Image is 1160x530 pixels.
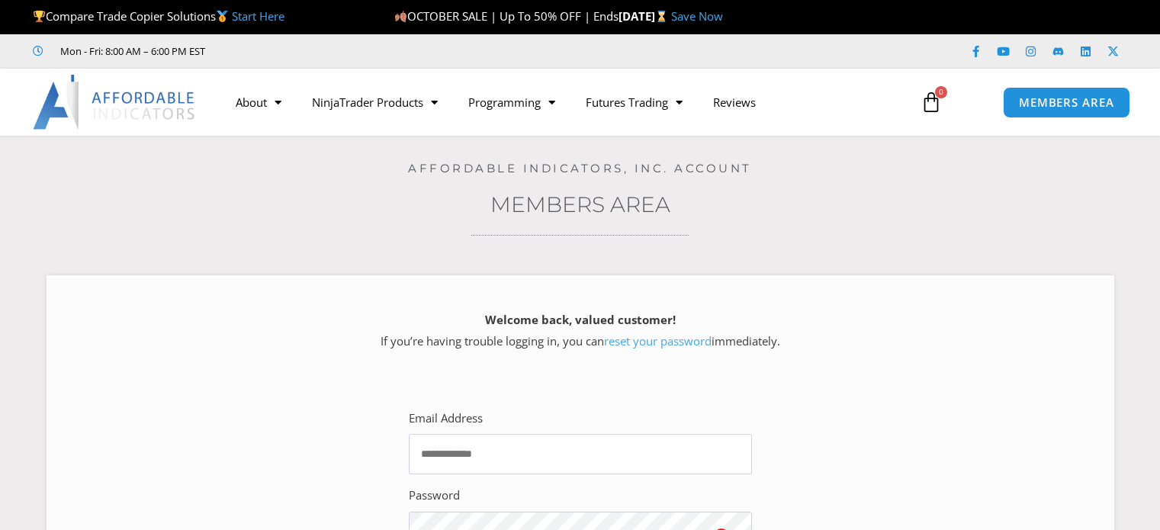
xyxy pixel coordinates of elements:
iframe: Customer reviews powered by Trustpilot [227,43,455,59]
strong: [DATE] [619,8,671,24]
label: Password [409,485,460,506]
a: Futures Trading [570,85,698,120]
img: 🥇 [217,11,228,22]
a: Affordable Indicators, Inc. Account [408,161,752,175]
img: 🍂 [395,11,406,22]
label: Email Address [409,408,483,429]
a: MEMBERS AREA [1003,87,1130,118]
span: Mon - Fri: 8:00 AM – 6:00 PM EST [56,42,205,60]
span: MEMBERS AREA [1019,97,1114,108]
a: Reviews [698,85,771,120]
img: ⌛ [656,11,667,22]
a: Start Here [232,8,284,24]
a: Programming [453,85,570,120]
img: 🏆 [34,11,45,22]
a: 0 [898,80,965,124]
a: reset your password [604,333,712,349]
nav: Menu [220,85,905,120]
a: About [220,85,297,120]
p: If you’re having trouble logging in, you can immediately. [73,310,1088,352]
span: OCTOBER SALE | Up To 50% OFF | Ends [394,8,619,24]
span: 0 [935,86,947,98]
span: Compare Trade Copier Solutions [33,8,284,24]
a: Members Area [490,191,670,217]
a: Save Now [671,8,723,24]
a: NinjaTrader Products [297,85,453,120]
img: LogoAI | Affordable Indicators – NinjaTrader [33,75,197,130]
strong: Welcome back, valued customer! [485,312,676,327]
